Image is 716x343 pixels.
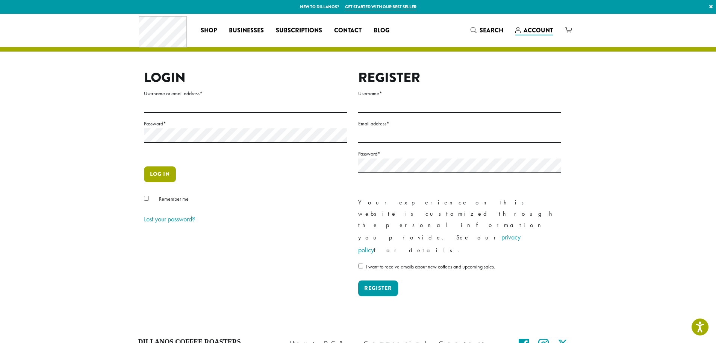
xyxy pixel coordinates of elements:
span: I want to receive emails about new coffees and upcoming sales. [366,263,495,270]
a: Shop [195,24,223,37]
label: Email address [358,119,561,128]
span: Businesses [229,26,264,35]
span: Blog [374,26,389,35]
span: Account [524,26,553,35]
a: privacy policy [358,233,521,254]
label: Username [358,89,561,98]
span: Subscriptions [276,26,322,35]
a: Get started with our best seller [345,4,416,10]
h2: Login [144,70,347,86]
label: Password [144,119,347,128]
label: Username or email address [144,89,347,98]
span: Remember me [159,195,189,202]
button: Log in [144,166,176,182]
a: Lost your password? [144,215,195,223]
input: I want to receive emails about new coffees and upcoming sales. [358,264,363,268]
a: Search [465,24,509,37]
button: Register [358,280,398,296]
span: Search [480,26,503,35]
p: Your experience on this website is customized through the personal information you provide. See o... [358,197,561,256]
span: Contact [334,26,362,35]
span: Shop [201,26,217,35]
label: Password [358,149,561,159]
h2: Register [358,70,561,86]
